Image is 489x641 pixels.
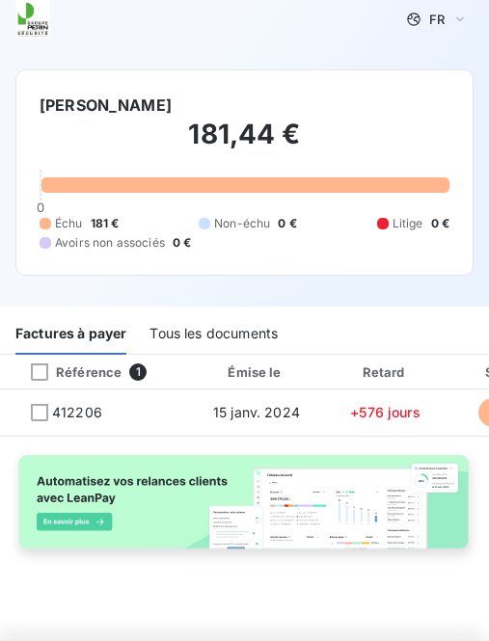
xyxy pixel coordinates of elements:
[193,362,319,382] div: Émise le
[149,314,278,355] div: Tous les documents
[350,404,421,420] span: +576 jours
[91,215,120,232] span: 181 €
[393,215,423,232] span: Litige
[429,12,445,27] span: FR
[55,215,83,232] span: Échu
[8,448,481,569] img: banner
[214,215,270,232] span: Non-échu
[55,234,165,252] span: Avoirs non associés
[37,200,44,215] span: 0
[129,363,147,381] span: 1
[431,215,449,232] span: 0 €
[173,234,191,252] span: 0 €
[40,117,449,171] h2: 181,44 €
[278,215,296,232] span: 0 €
[15,314,126,355] div: Factures à payer
[328,362,444,382] div: Retard
[15,363,122,381] div: Référence
[40,93,172,117] h6: [PERSON_NAME]
[213,404,300,420] span: 15 janv. 2024
[52,403,102,422] span: 412206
